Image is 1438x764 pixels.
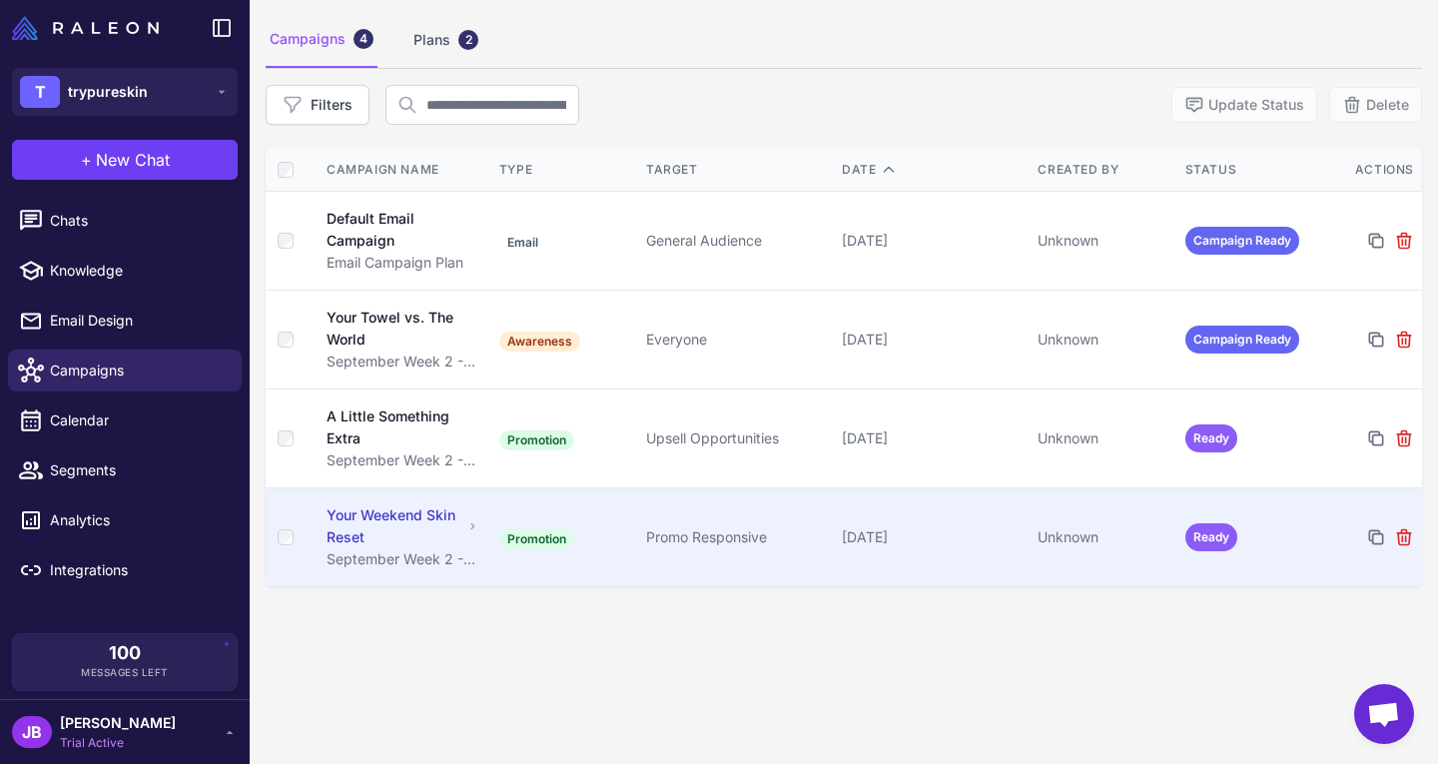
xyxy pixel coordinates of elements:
div: Your Towel vs. The World [327,307,462,351]
div: A Little Something Extra [327,405,461,449]
span: Promotion [499,430,574,450]
div: Date [842,161,1022,179]
div: General Audience [646,230,826,252]
div: Open chat [1354,684,1414,744]
div: [DATE] [842,526,1022,548]
div: Everyone [646,329,826,351]
a: Segments [8,449,242,491]
th: Actions [1324,149,1422,192]
span: trypureskin [68,81,148,103]
a: Chats [8,200,242,242]
div: Unknown [1038,230,1168,252]
div: Email Campaign Plan [327,252,479,274]
span: Campaign Ready [1185,227,1299,255]
button: Update Status [1171,87,1317,123]
span: Integrations [50,559,226,581]
div: Upsell Opportunities [646,427,826,449]
a: Analytics [8,499,242,541]
div: Unknown [1038,329,1168,351]
span: New Chat [96,148,170,172]
div: Type [499,161,630,179]
div: [DATE] [842,230,1022,252]
a: Email Design [8,300,242,342]
span: + [81,148,92,172]
span: Email [499,233,546,253]
div: Target [646,161,826,179]
div: [DATE] [842,427,1022,449]
div: Promo Responsive [646,526,826,548]
div: 2 [458,30,478,50]
div: September Week 2 - Education & Targeted Offers [327,351,479,373]
a: Integrations [8,549,242,591]
span: Knowledge [50,260,226,282]
div: Unknown [1038,526,1168,548]
span: Email Design [50,310,226,332]
div: [DATE] [842,329,1022,351]
div: T [20,76,60,108]
div: Created By [1038,161,1168,179]
span: 100 [109,644,141,662]
button: Ttrypureskin [12,68,238,116]
span: [PERSON_NAME] [60,712,176,734]
span: Analytics [50,509,226,531]
span: Ready [1185,523,1237,551]
div: Plans [409,12,482,68]
a: Raleon Logo [12,16,167,40]
img: Raleon Logo [12,16,159,40]
span: Ready [1185,424,1237,452]
div: 4 [354,29,373,49]
div: Your Weekend Skin Reset [327,504,462,548]
a: Calendar [8,399,242,441]
span: Campaigns [50,360,226,382]
div: Campaigns [266,12,377,68]
span: Promotion [499,529,574,549]
span: Awareness [499,332,580,352]
button: Filters [266,85,369,125]
a: Campaigns [8,350,242,391]
div: Campaign Name [327,161,479,179]
span: Chats [50,210,226,232]
button: +New Chat [12,140,238,180]
button: Delete [1329,87,1422,123]
span: Calendar [50,409,226,431]
div: September Week 2 - Education & Targeted Offers [327,548,479,570]
div: September Week 2 - Education & Targeted Offers [327,449,479,471]
div: Default Email Campaign [327,208,461,252]
div: Unknown [1038,427,1168,449]
a: Knowledge [8,250,242,292]
span: Messages Left [81,665,169,680]
div: Status [1185,161,1316,179]
div: JB [12,716,52,748]
span: Campaign Ready [1185,326,1299,354]
span: Trial Active [60,734,176,752]
span: Segments [50,459,226,481]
